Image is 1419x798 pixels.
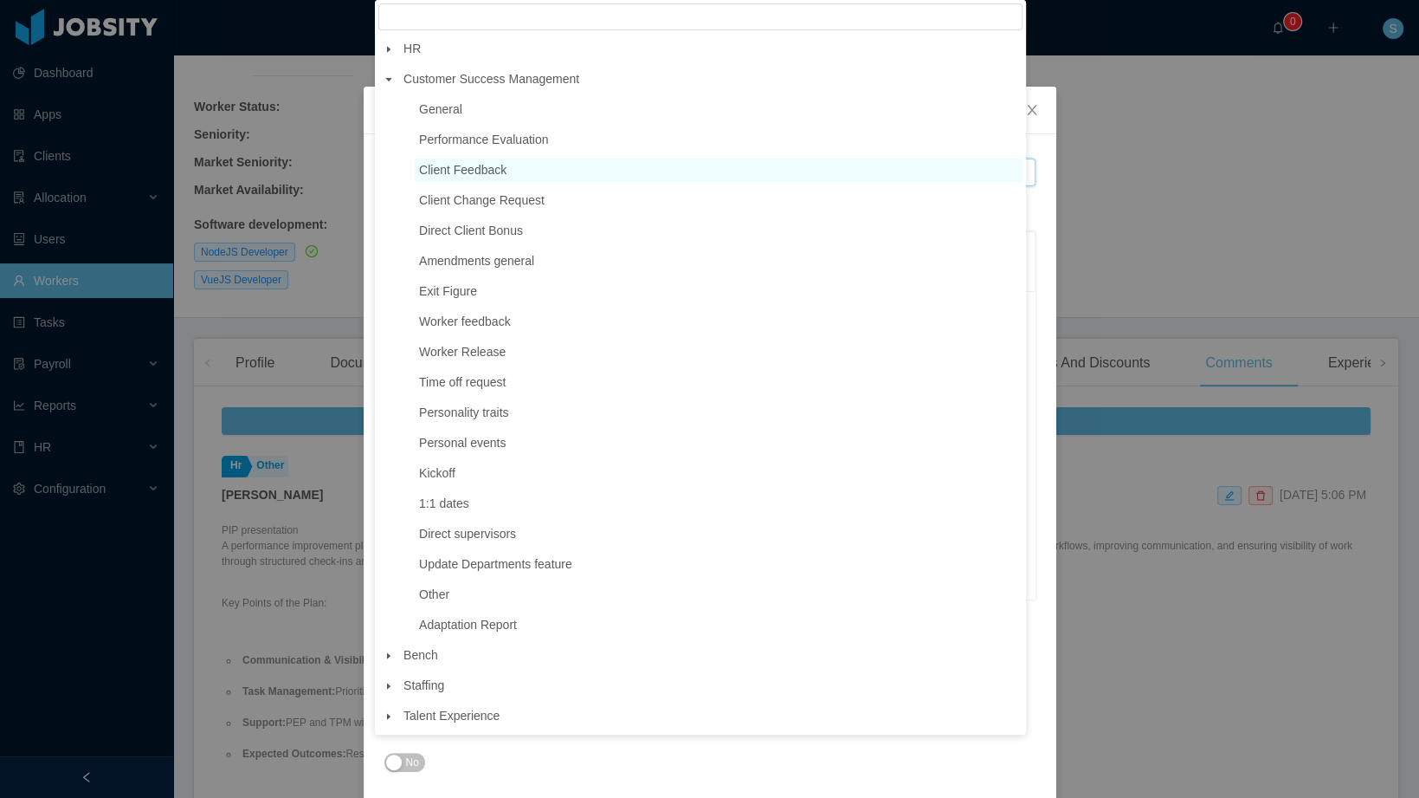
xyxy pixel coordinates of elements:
[415,553,1022,576] span: Update Departments feature
[399,674,1022,697] span: Staffing
[419,315,511,328] span: Worker feedback
[415,98,1022,121] span: General
[415,431,1022,455] span: Personal events
[419,375,506,389] span: Time off request
[419,345,506,359] span: Worker Release
[415,189,1022,212] span: Client Change Request
[399,68,1022,91] span: Customer Success Management
[419,102,462,116] span: General
[384,753,425,772] button: Add comment to Worker File?
[415,462,1022,485] span: Kickoff
[419,224,523,237] span: Direct Client Bonus
[419,587,449,601] span: Other
[406,754,419,771] span: No
[403,648,438,662] span: Bench
[419,557,572,571] span: Update Departments feature
[419,618,517,632] span: Adaptation Report
[419,133,548,146] span: Performance Evaluation
[403,678,444,692] span: Staffing
[415,492,1022,516] span: 1:1 dates
[419,527,516,541] span: Direct supervisors
[384,652,393,660] i: icon: caret-down
[403,709,500,723] span: Talent Experience
[415,128,1022,152] span: Performance Evaluation
[419,284,477,298] span: Exit Figure
[415,250,1022,273] span: Amendments general
[378,3,1022,30] input: filter select
[419,405,508,419] span: Personality traits
[415,401,1022,425] span: Personality traits
[415,280,1022,303] span: Exit Figure
[384,45,393,54] i: icon: caret-down
[415,371,1022,394] span: Time off request
[384,712,393,721] i: icon: caret-down
[399,37,1022,61] span: HR
[399,644,1022,667] span: Bench
[399,704,1022,728] span: Talent Experience
[415,159,1022,182] span: Client Feedback
[419,496,469,510] span: 1:1 dates
[384,682,393,691] i: icon: caret-down
[415,613,1022,637] span: Adaptation Report
[415,341,1022,364] span: Worker Release
[415,310,1022,334] span: Worker feedback
[419,466,455,480] span: Kickoff
[403,42,421,55] span: HR
[419,254,534,268] span: Amendments general
[419,436,506,450] span: Personal events
[415,583,1022,607] span: Other
[415,522,1022,546] span: Direct supervisors
[384,75,393,84] i: icon: caret-down
[419,193,545,207] span: Client Change Request
[419,163,506,177] span: Client Feedback
[415,219,1022,243] span: Direct Client Bonus
[1025,103,1039,117] i: icon: close
[403,72,579,86] span: Customer Success Management
[1008,87,1056,135] button: Close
